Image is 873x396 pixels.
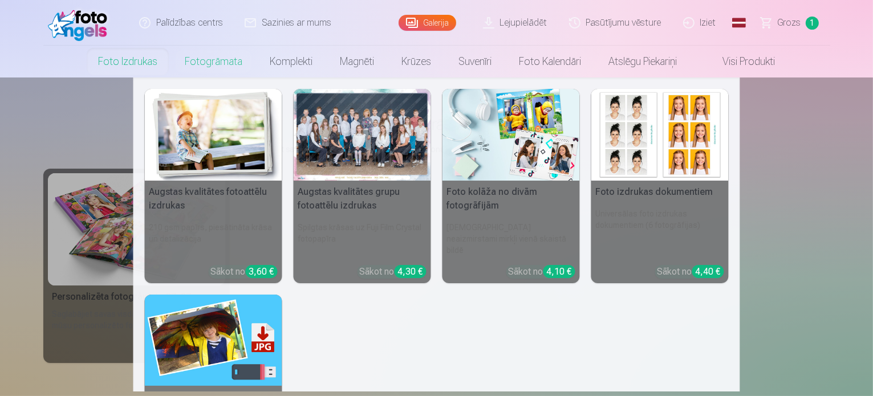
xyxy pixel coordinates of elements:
[360,265,427,279] div: Sākot no
[211,265,278,279] div: Sākot no
[591,89,729,283] a: Foto izdrukas dokumentiemFoto izdrukas dokumentiemUniversālas foto izdrukas dokumentiem (6 fotogr...
[692,265,724,278] div: 4,40 €
[442,89,580,283] a: Foto kolāža no divām fotogrāfijāmFoto kolāža no divām fotogrāfijām[DEMOGRAPHIC_DATA] neaizmirstam...
[171,46,256,77] a: Fotogrāmata
[145,181,282,217] h5: Augstas kvalitātes fotoattēlu izdrukas
[505,46,595,77] a: Foto kalendāri
[145,295,282,386] img: Augstas izšķirtspējas digitālais fotoattēls JPG formātā
[145,89,282,283] a: Augstas kvalitātes fotoattēlu izdrukasAugstas kvalitātes fotoattēlu izdrukas210 gsm papīrs, piesā...
[657,265,724,279] div: Sākot no
[445,46,505,77] a: Suvenīri
[294,89,431,283] a: Augstas kvalitātes grupu fotoattēlu izdrukasSpilgtas krāsas uz Fuji Film Crystal fotopapīraSākot ...
[256,46,326,77] a: Komplekti
[591,89,729,181] img: Foto izdrukas dokumentiem
[388,46,445,77] a: Krūzes
[509,265,575,279] div: Sākot no
[395,265,427,278] div: 4,30 €
[543,265,575,278] div: 4,10 €
[145,89,282,181] img: Augstas kvalitātes fotoattēlu izdrukas
[442,217,580,260] h6: [DEMOGRAPHIC_DATA] neaizmirstami mirkļi vienā skaistā bildē
[84,46,171,77] a: Foto izdrukas
[326,46,388,77] a: Magnēti
[806,17,819,30] span: 1
[294,217,431,260] h6: Spilgtas krāsas uz Fuji Film Crystal fotopapīra
[691,46,789,77] a: Visi produkti
[294,181,431,217] h5: Augstas kvalitātes grupu fotoattēlu izdrukas
[48,5,113,41] img: /fa1
[145,217,282,260] h6: 210 gsm papīrs, piesātināta krāsa un detalizācija
[591,203,729,260] h6: Universālas foto izdrukas dokumentiem (6 fotogrāfijas)
[778,16,801,30] span: Grozs
[399,15,456,31] a: Galerija
[442,89,580,181] img: Foto kolāža no divām fotogrāfijām
[246,265,278,278] div: 3,60 €
[442,181,580,217] h5: Foto kolāža no divām fotogrāfijām
[595,46,691,77] a: Atslēgu piekariņi
[591,181,729,203] h5: Foto izdrukas dokumentiem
